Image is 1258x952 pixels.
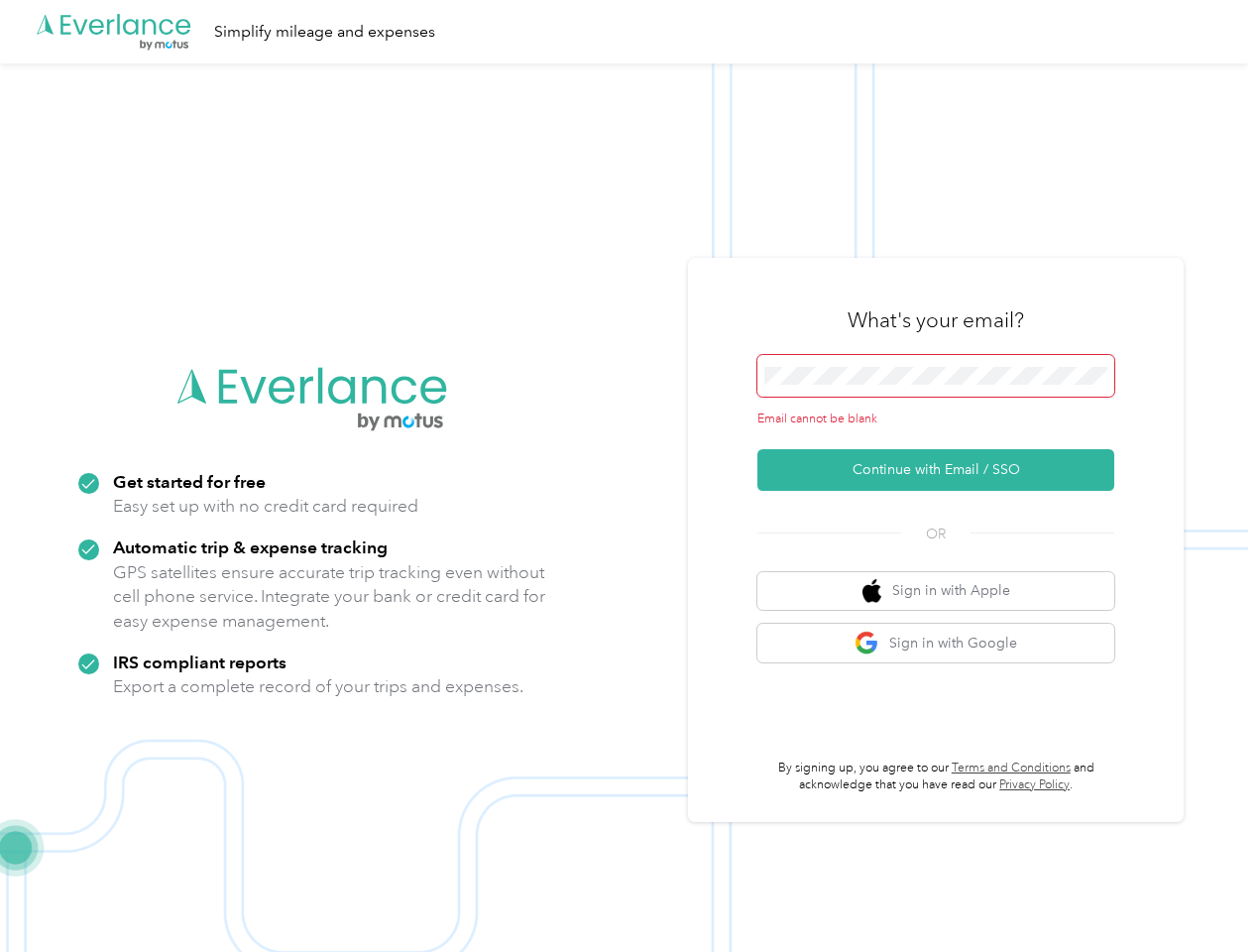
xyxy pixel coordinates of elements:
a: Terms and Conditions [952,761,1071,775]
img: google logo [855,631,879,655]
p: Easy set up with no credit card required [113,494,418,519]
button: Continue with Email / SSO [757,449,1114,491]
strong: Get started for free [113,471,266,492]
div: Email cannot be blank [757,411,1114,428]
button: apple logoSign in with Apple [757,572,1114,611]
img: apple logo [862,579,882,604]
p: By signing up, you agree to our and acknowledge that you have read our . [757,760,1114,794]
button: google logoSign in with Google [757,624,1114,662]
p: GPS satellites ensure accurate trip tracking even without cell phone service. Integrate your bank... [113,560,546,634]
a: Privacy Policy [999,777,1070,792]
strong: Automatic trip & expense tracking [113,536,388,557]
span: OR [901,524,971,544]
h3: What's your email? [848,306,1024,334]
div: Simplify mileage and expenses [214,20,435,45]
strong: IRS compliant reports [113,652,286,672]
p: Export a complete record of your trips and expenses. [113,674,523,699]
